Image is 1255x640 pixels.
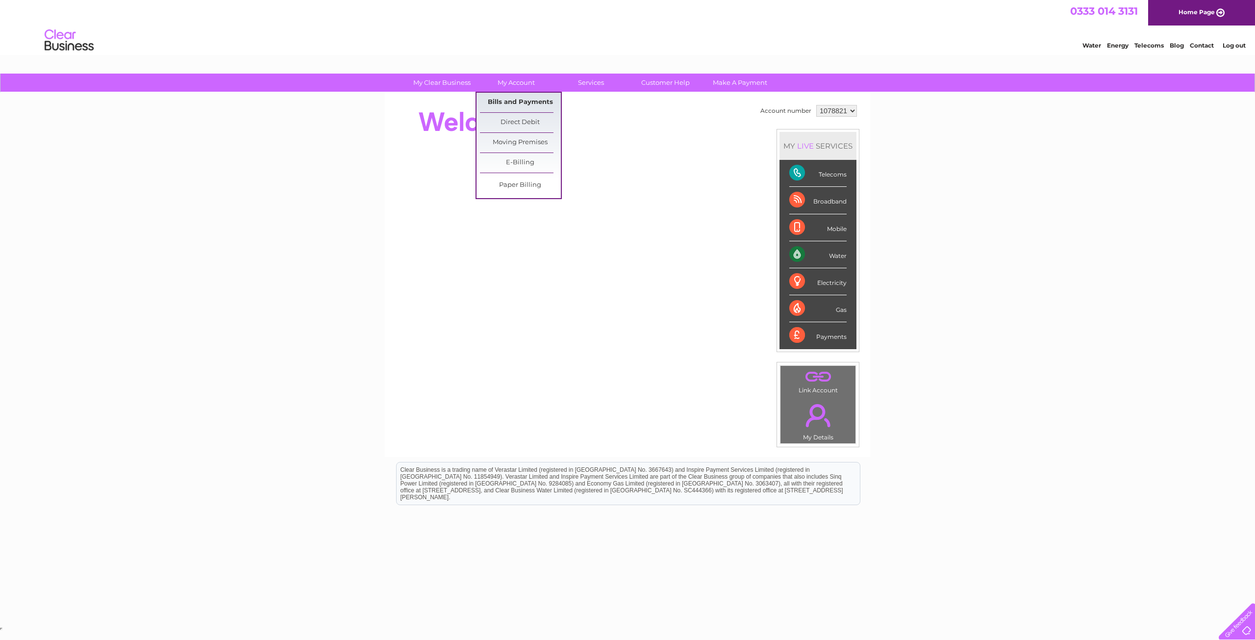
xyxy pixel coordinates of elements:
a: Direct Debit [480,113,561,132]
a: Energy [1107,42,1129,49]
div: Electricity [789,268,847,295]
a: My Account [476,74,557,92]
div: Water [789,241,847,268]
a: Moving Premises [480,133,561,153]
div: Mobile [789,214,847,241]
td: Link Account [780,365,856,396]
td: Account number [758,102,814,119]
div: Telecoms [789,160,847,187]
a: 0333 014 3131 [1070,5,1138,17]
a: Make A Payment [700,74,780,92]
div: Payments [789,322,847,349]
div: LIVE [795,141,816,151]
a: . [783,398,853,433]
a: My Clear Business [402,74,482,92]
a: Log out [1223,42,1246,49]
a: Contact [1190,42,1214,49]
a: Paper Billing [480,176,561,195]
img: logo.png [44,26,94,55]
div: MY SERVICES [779,132,856,160]
a: Customer Help [625,74,706,92]
a: Services [551,74,631,92]
a: Bills and Payments [480,93,561,112]
a: E-Billing [480,153,561,173]
a: Blog [1170,42,1184,49]
a: Water [1082,42,1101,49]
div: Broadband [789,187,847,214]
a: . [783,368,853,385]
div: Gas [789,295,847,322]
a: Telecoms [1134,42,1164,49]
div: Clear Business is a trading name of Verastar Limited (registered in [GEOGRAPHIC_DATA] No. 3667643... [397,5,860,48]
td: My Details [780,396,856,444]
